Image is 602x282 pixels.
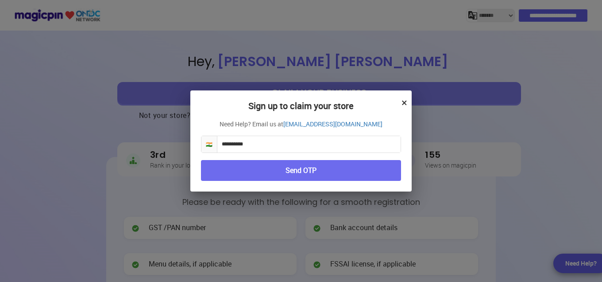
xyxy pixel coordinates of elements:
[401,95,407,110] button: ×
[201,160,401,181] button: Send OTP
[283,120,382,129] a: [EMAIL_ADDRESS][DOMAIN_NAME]
[201,101,401,120] h2: Sign up to claim your store
[201,136,217,153] span: 🇮🇳
[201,120,401,129] p: Need Help? Email us at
